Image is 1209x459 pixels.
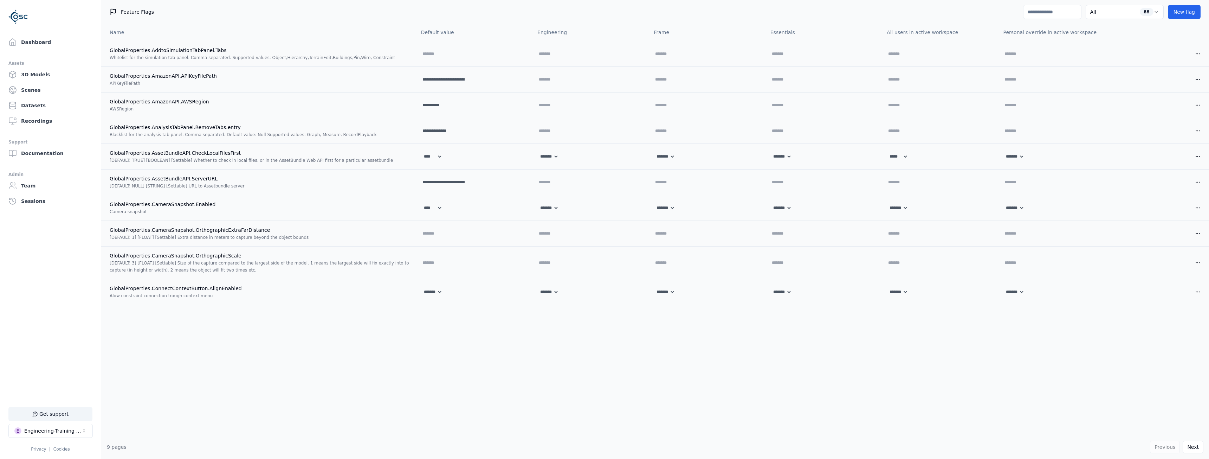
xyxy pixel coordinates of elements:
[110,55,395,60] span: Whitelist for the simulation tab panel. Comma separated. Supported values: Object,Hierarchy,Terra...
[110,235,309,240] span: [DEFAULT: 1] [FLOAT] [Settable] Extra distance in meters to capture beyond the object bounds
[415,24,532,41] th: Default value
[53,447,70,452] a: Cookies
[110,99,209,104] span: GlobalProperties.AmazonAPI.AWSRegion
[6,146,95,160] a: Documentation
[997,24,1114,41] th: Personal override in active workspace
[765,24,881,41] th: Essentials
[8,59,92,68] div: Assets
[6,179,95,193] a: Team
[110,47,227,53] span: GlobalProperties.AddtoSimulationTabPanel.Tabs
[881,24,997,41] th: All users in active workspace
[110,158,393,163] span: [DEFAULT: TRUE] [BOOLEAN] [Settable] Whether to check in local files, or in the AssetBundle Web A...
[1168,5,1201,19] button: New flag
[8,407,92,421] button: Get support
[110,202,215,207] span: GlobalProperties.CameraSnapshot.Enabled
[6,98,95,113] a: Datasets
[110,209,147,214] span: Camera snapshot
[8,7,28,27] img: Logo
[110,132,377,137] span: Blacklist for the analysis tab panel. Comma separated. Default value: Null Supported values: Grap...
[110,261,409,273] span: [DEFAULT: 3] [FLOAT] [Settable] Size of the capture compared to the largest side of the model. 1 ...
[121,8,154,15] span: Feature Flags
[110,125,241,130] span: GlobalProperties.AnalysisTabPanel.RemoveTabs.entry
[110,81,140,86] span: APIKeyFilePath
[110,107,134,111] span: AWSRegion
[6,68,95,82] a: 3D Models
[6,35,95,49] a: Dashboard
[8,138,92,146] div: Support
[8,170,92,179] div: Admin
[6,114,95,128] a: Recordings
[14,427,21,434] div: E
[31,447,46,452] a: Privacy
[648,24,764,41] th: Frame
[110,227,270,233] span: GlobalProperties.CameraSnapshot.OrthographicExtraFarDistance
[49,447,51,452] span: |
[24,427,81,434] div: Engineering-Training (SSO Staging)
[6,83,95,97] a: Scenes
[110,184,245,189] span: [DEFAULT: NULL] [STRING] [Settable] URL to Assetbundle server
[110,253,241,259] span: GlobalProperties.CameraSnapshot.OrthographicScale
[532,24,648,41] th: Engineering
[110,176,218,181] span: GlobalProperties.AssetBundleAPI.ServerURL
[1183,441,1203,453] button: Next
[110,293,213,298] span: Alow constraint connection trough context menu
[107,444,127,450] span: 9 pages
[110,73,217,79] span: GlobalProperties.AmazonAPI.APIKeyFilePath
[101,24,415,41] th: Name
[110,150,241,156] span: GlobalProperties.AssetBundleAPI.CheckLocalFilesFirst
[110,286,242,291] span: GlobalProperties.ConnectContextButton.AlignEnabled
[8,424,93,438] button: Select a workspace
[6,194,95,208] a: Sessions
